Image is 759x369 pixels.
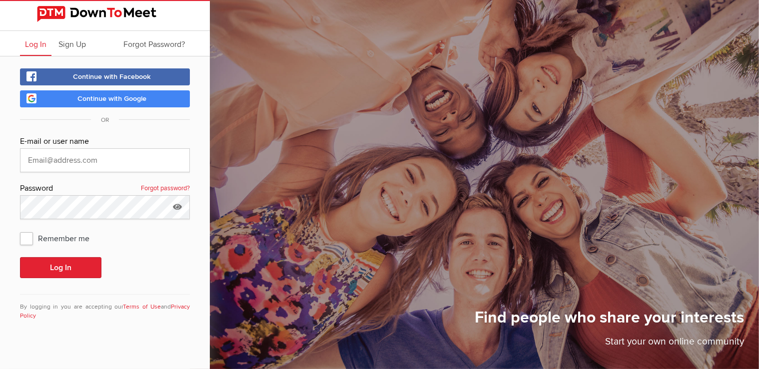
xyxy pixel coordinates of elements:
[73,72,151,81] span: Continue with Facebook
[77,94,146,103] span: Continue with Google
[20,90,190,107] a: Continue with Google
[118,31,190,56] a: Forgot Password?
[20,68,190,85] a: Continue with Facebook
[20,31,51,56] a: Log In
[91,116,119,124] span: OR
[475,308,744,335] h1: Find people who share your interests
[475,335,744,354] p: Start your own online community
[20,148,190,172] input: Email@address.com
[20,229,99,247] span: Remember me
[123,303,161,311] a: Terms of Use
[25,39,46,49] span: Log In
[58,39,86,49] span: Sign Up
[123,39,185,49] span: Forgot Password?
[141,182,190,195] a: Forgot password?
[20,257,101,278] button: Log In
[37,6,173,22] img: DownToMeet
[20,182,190,195] div: Password
[20,294,190,321] div: By logging in you are accepting our and
[53,31,91,56] a: Sign Up
[20,135,190,148] div: E-mail or user name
